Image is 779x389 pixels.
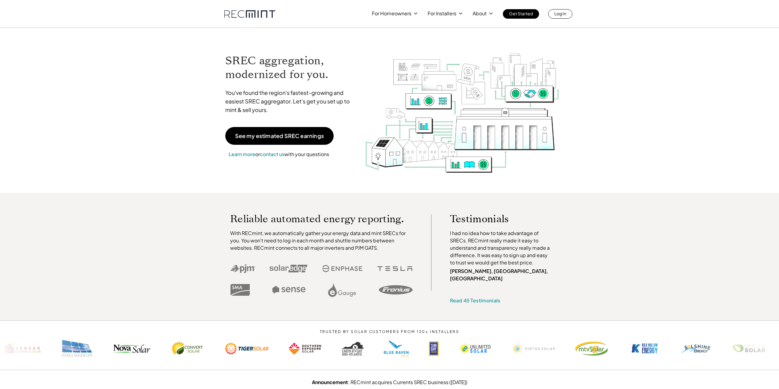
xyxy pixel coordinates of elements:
[365,37,560,174] img: RECmint value cycle
[428,9,456,18] p: For Installers
[225,150,332,158] p: or with your questions
[225,54,356,81] h1: SREC aggregation, modernized for you.
[509,9,533,18] p: Get Started
[260,151,284,157] a: contact us
[450,214,541,223] p: Testimonials
[312,379,348,385] strong: Announcement
[230,214,413,223] p: Reliable automated energy reporting.
[503,9,539,19] a: Get Started
[554,9,566,18] p: Log In
[450,267,553,282] p: [PERSON_NAME], [GEOGRAPHIC_DATA], [GEOGRAPHIC_DATA]
[225,88,356,114] p: You've found the region's fastest-growing and easiest SREC aggregator. Let's get you set up to mi...
[230,230,413,252] p: With RECmint, we automatically gather your energy data and mint SRECs for you. You won't need to ...
[229,151,255,157] a: Learn more
[301,330,478,334] p: TRUSTED BY SOLAR CUSTOMERS FROM 120+ INSTALLERS
[372,9,411,18] p: For Homeowners
[312,379,467,385] a: Announcement: RECmint acquires Currents SREC business ([DATE])
[235,133,324,139] p: See my estimated SREC earnings
[473,9,487,18] p: About
[225,127,334,145] a: See my estimated SREC earnings
[548,9,572,19] a: Log In
[450,230,553,266] p: I had no idea how to take advantage of SRECs. RECmint really made it easy to understand and trans...
[450,297,500,304] a: Read 45 Testimonials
